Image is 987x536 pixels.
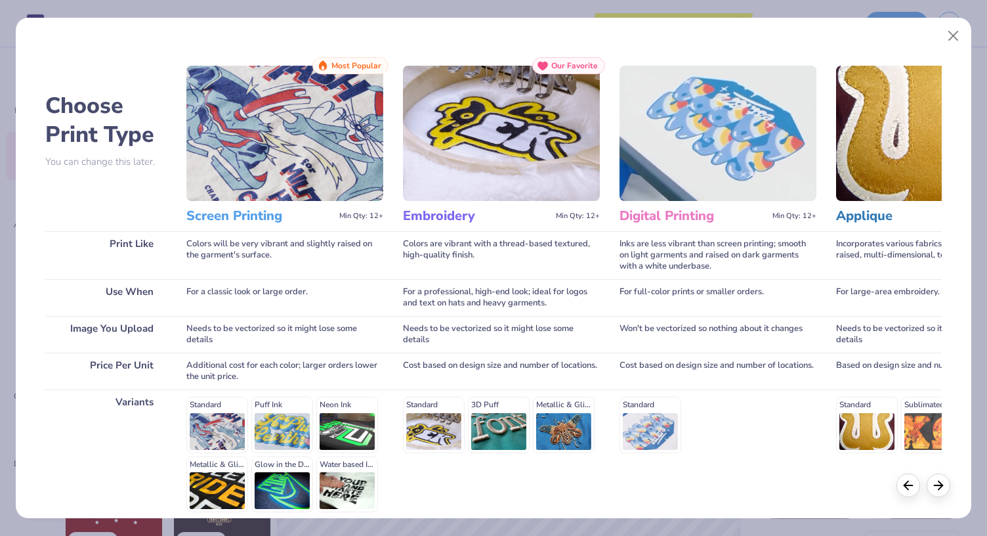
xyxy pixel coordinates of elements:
div: Needs to be vectorized so it might lose some details [403,316,600,353]
span: Min Qty: 12+ [339,212,383,221]
div: Use When [45,279,167,316]
div: Image You Upload [45,316,167,353]
div: Needs to be vectorized so it might lose some details [186,316,383,353]
div: Cost based on design size and number of locations. [403,353,600,390]
div: Won't be vectorized so nothing about it changes [619,316,816,353]
h3: Screen Printing [186,208,334,225]
div: For a professional, high-end look; ideal for logos and text on hats and heavy garments. [403,279,600,316]
div: Variants [45,390,167,520]
h3: Digital Printing [619,208,767,225]
div: Price Per Unit [45,353,167,390]
div: For a classic look or large order. [186,279,383,316]
div: Inks are less vibrant than screen printing; smooth on light garments and raised on dark garments ... [619,231,816,279]
span: Our Favorite [551,61,598,70]
img: Embroidery [403,66,600,201]
div: Additional cost for each color; larger orders lower the unit price. [186,353,383,390]
img: Screen Printing [186,66,383,201]
button: Close [941,24,966,49]
h2: Choose Print Type [45,91,167,149]
span: Min Qty: 12+ [772,212,816,221]
div: For full-color prints or smaller orders. [619,279,816,316]
p: You can change this later. [45,156,167,167]
div: Colors will be very vibrant and slightly raised on the garment's surface. [186,231,383,279]
div: Print Like [45,231,167,279]
img: Digital Printing [619,66,816,201]
h3: Applique [836,208,984,225]
span: Most Popular [331,61,381,70]
span: Min Qty: 12+ [556,212,600,221]
h3: Embroidery [403,208,551,225]
div: Cost based on design size and number of locations. [619,353,816,390]
div: Colors are vibrant with a thread-based textured, high-quality finish. [403,231,600,279]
